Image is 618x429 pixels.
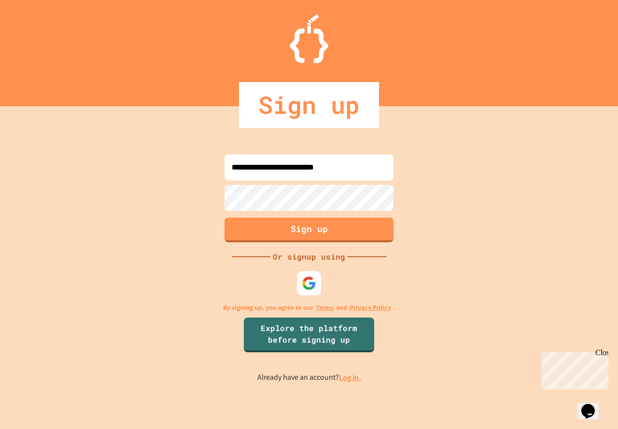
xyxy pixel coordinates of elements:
[538,348,608,389] iframe: chat widget
[350,303,391,313] a: Privacy Policy
[4,4,67,61] div: Chat with us now!Close
[270,251,348,263] div: Or signup using
[339,373,361,383] a: Log in.
[577,390,608,419] iframe: chat widget
[257,372,361,384] p: Already have an account?
[316,303,334,313] a: Terms
[244,318,374,352] a: Explore the platform before signing up
[223,303,395,313] p: By signing up, you agree to our and .
[302,276,316,291] img: google-icon.svg
[290,14,328,63] img: Logo.svg
[225,218,393,242] button: Sign up
[239,82,379,128] div: Sign up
